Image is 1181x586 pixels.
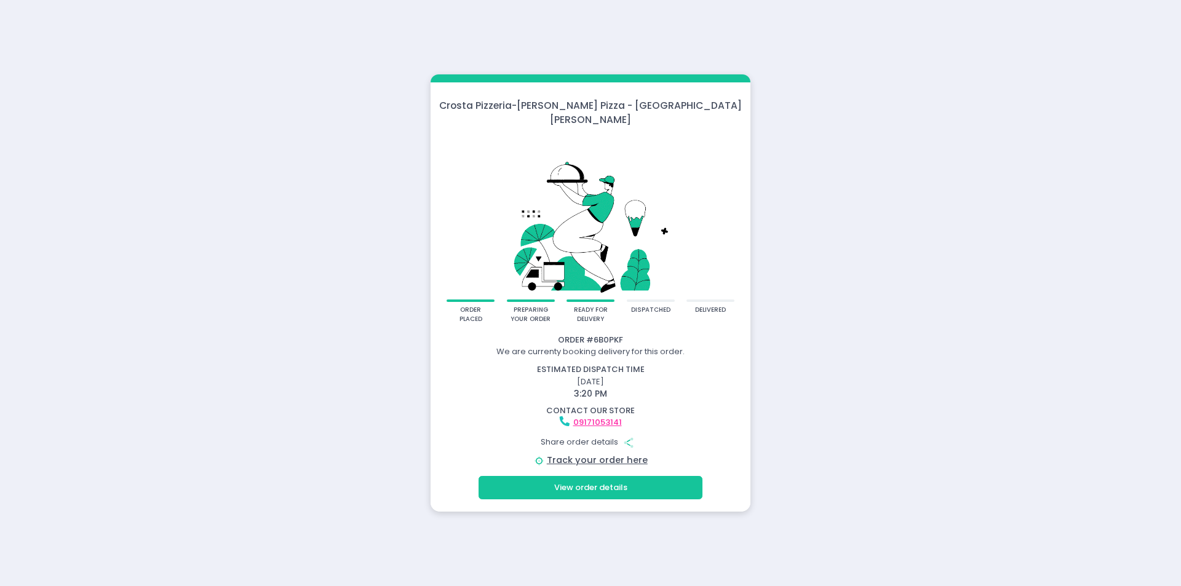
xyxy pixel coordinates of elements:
[432,430,749,454] div: Share order details
[631,306,670,315] div: dispatched
[511,306,551,323] div: preparing your order
[574,387,607,400] span: 3:20 PM
[571,306,611,323] div: ready for delivery
[573,416,622,428] a: 09171053141
[431,98,750,127] div: Crosta Pizzeria - [PERSON_NAME] Pizza - [GEOGRAPHIC_DATA][PERSON_NAME]
[695,306,726,315] div: delivered
[432,334,749,346] div: Order # 6B0PKF
[451,306,491,323] div: order placed
[479,476,702,499] button: View order details
[432,363,749,376] div: estimated dispatch time
[432,346,749,358] div: We are currenty booking delivery for this order.
[425,363,757,400] div: [DATE]
[432,405,749,417] div: contact our store
[447,135,734,299] img: talkie
[547,454,648,466] a: Track your order here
